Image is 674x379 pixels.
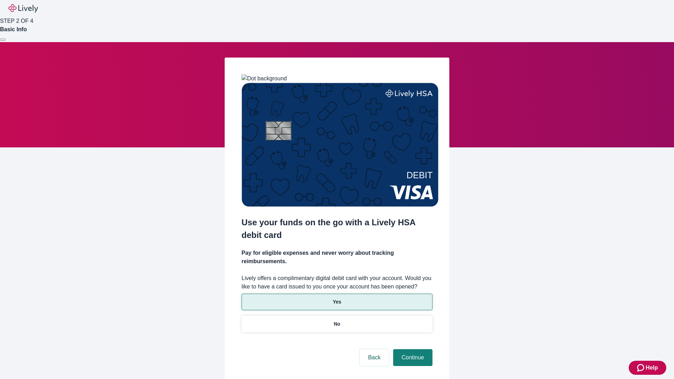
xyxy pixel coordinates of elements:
[359,349,389,366] button: Back
[242,83,438,207] img: Debit card
[242,74,287,83] img: Dot background
[333,298,341,306] p: Yes
[242,249,432,266] h4: Pay for eligible expenses and never worry about tracking reimbursements.
[242,316,432,332] button: No
[646,364,658,372] span: Help
[242,274,432,291] label: Lively offers a complimentary digital debit card with your account. Would you like to have a card...
[8,4,38,13] img: Lively
[637,364,646,372] svg: Zendesk support icon
[334,320,341,328] p: No
[629,361,666,375] button: Zendesk support iconHelp
[242,216,432,241] h2: Use your funds on the go with a Lively HSA debit card
[242,294,432,310] button: Yes
[393,349,432,366] button: Continue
